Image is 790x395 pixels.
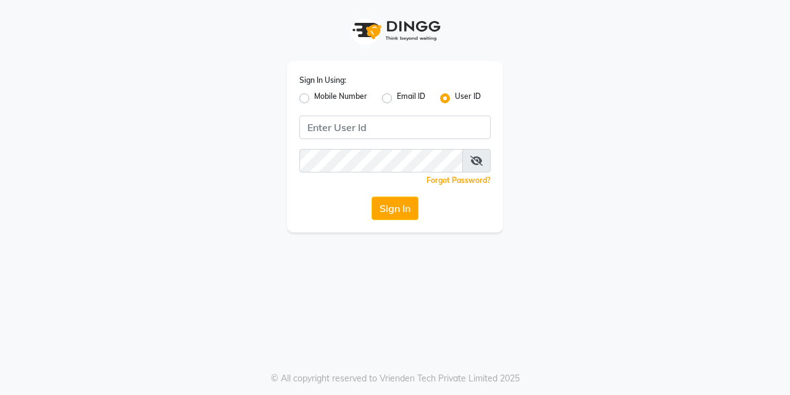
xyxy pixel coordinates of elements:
[299,75,346,86] label: Sign In Using:
[299,149,463,172] input: Username
[426,176,491,185] a: Forgot Password?
[346,12,444,49] img: logo1.svg
[372,197,418,220] button: Sign In
[397,91,425,106] label: Email ID
[455,91,481,106] label: User ID
[299,116,491,139] input: Username
[314,91,367,106] label: Mobile Number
